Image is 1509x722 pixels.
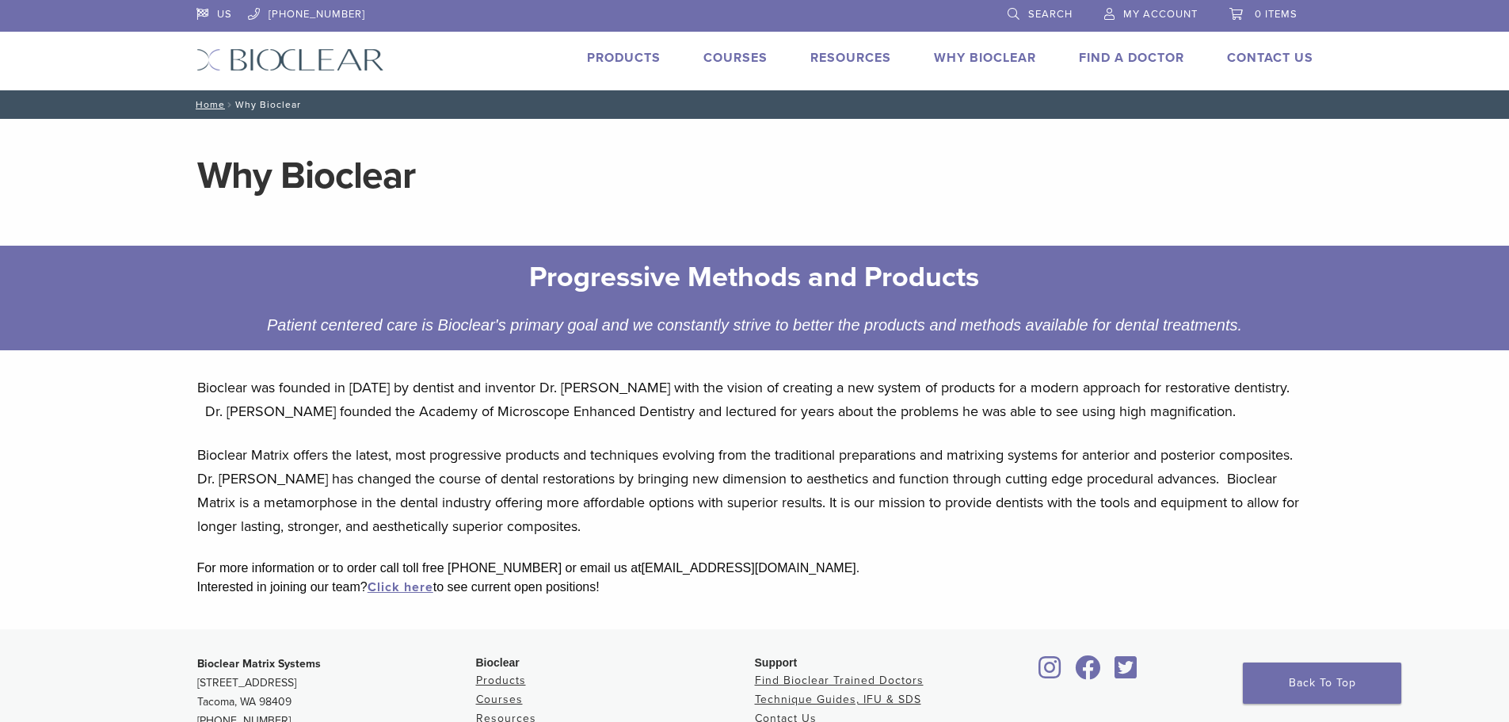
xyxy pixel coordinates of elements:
[368,579,433,595] a: Click here
[1034,665,1067,681] a: Bioclear
[476,693,523,706] a: Courses
[197,657,321,670] strong: Bioclear Matrix Systems
[810,50,891,66] a: Resources
[476,656,520,669] span: Bioclear
[191,99,225,110] a: Home
[1243,663,1401,704] a: Back To Top
[252,312,1258,338] div: Patient centered care is Bioclear's primary goal and we constantly strive to better the products ...
[755,674,924,687] a: Find Bioclear Trained Doctors
[1028,8,1073,21] span: Search
[755,656,798,669] span: Support
[476,674,526,687] a: Products
[1110,665,1143,681] a: Bioclear
[196,48,384,71] img: Bioclear
[703,50,768,66] a: Courses
[197,376,1313,423] p: Bioclear was founded in [DATE] by dentist and inventor Dr. [PERSON_NAME] with the vision of creat...
[587,50,661,66] a: Products
[1070,665,1107,681] a: Bioclear
[225,101,235,109] span: /
[1255,8,1298,21] span: 0 items
[1227,50,1313,66] a: Contact Us
[197,443,1313,538] p: Bioclear Matrix offers the latest, most progressive products and techniques evolving from the tra...
[197,157,1313,195] h1: Why Bioclear
[264,258,1246,296] h2: Progressive Methods and Products
[185,90,1325,119] nav: Why Bioclear
[1123,8,1198,21] span: My Account
[934,50,1036,66] a: Why Bioclear
[755,693,921,706] a: Technique Guides, IFU & SDS
[197,578,1313,597] div: Interested in joining our team? to see current open positions!
[197,559,1313,578] div: For more information or to order call toll free [PHONE_NUMBER] or email us at [EMAIL_ADDRESS][DOM...
[1079,50,1184,66] a: Find A Doctor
